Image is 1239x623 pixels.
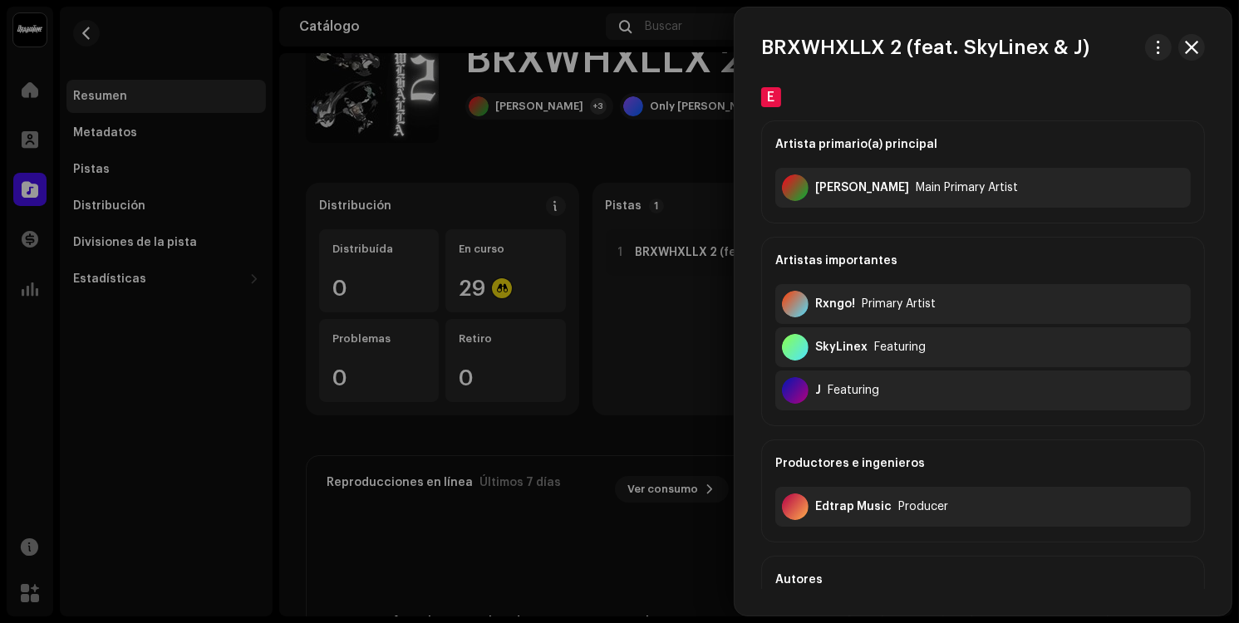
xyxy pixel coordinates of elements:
div: Edtrap Music [815,500,892,513]
div: Artista primario(a) principal [775,121,1191,168]
div: Featuring [828,384,879,397]
div: Featuring [874,341,926,354]
div: Artistas importantes [775,238,1191,284]
h3: BRXWHXLLX 2 (feat. SkyLinex & J) [761,34,1089,61]
div: Fernando Rojas [815,181,909,194]
div: Productores e ingenieros [775,440,1191,487]
div: SkyLinex [815,341,868,354]
div: Primary Artist [862,297,936,311]
div: Rxngo! [815,297,855,311]
div: Main Primary Artist [916,181,1018,194]
div: E [761,87,781,107]
div: Producer [898,500,948,513]
div: J [815,384,821,397]
div: Autores [775,557,1191,603]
